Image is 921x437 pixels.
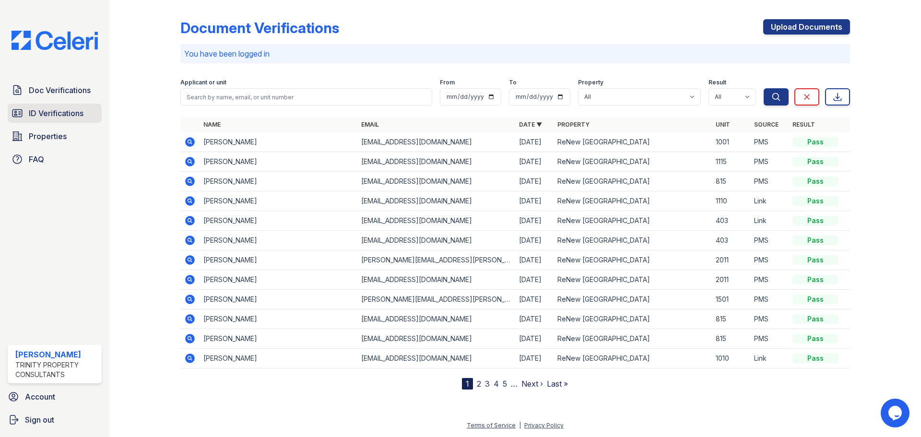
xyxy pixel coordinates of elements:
[750,191,789,211] td: Link
[750,349,789,368] td: Link
[200,231,357,250] td: [PERSON_NAME]
[750,309,789,329] td: PMS
[708,79,726,86] label: Result
[554,172,711,191] td: ReNew [GEOGRAPHIC_DATA]
[554,290,711,309] td: ReNew [GEOGRAPHIC_DATA]
[180,19,339,36] div: Document Verifications
[750,250,789,270] td: PMS
[554,132,711,152] td: ReNew [GEOGRAPHIC_DATA]
[754,121,779,128] a: Source
[519,422,521,429] div: |
[200,191,357,211] td: [PERSON_NAME]
[521,379,543,389] a: Next ›
[8,81,102,100] a: Doc Verifications
[8,127,102,146] a: Properties
[515,270,554,290] td: [DATE]
[792,295,838,304] div: Pass
[180,88,432,106] input: Search by name, email, or unit number
[485,379,490,389] a: 3
[554,309,711,329] td: ReNew [GEOGRAPHIC_DATA]
[792,196,838,206] div: Pass
[547,379,568,389] a: Last »
[515,349,554,368] td: [DATE]
[712,270,750,290] td: 2011
[792,216,838,225] div: Pass
[712,191,750,211] td: 1110
[515,231,554,250] td: [DATE]
[200,132,357,152] td: [PERSON_NAME]
[357,152,515,172] td: [EMAIL_ADDRESS][DOMAIN_NAME]
[357,231,515,250] td: [EMAIL_ADDRESS][DOMAIN_NAME]
[792,236,838,245] div: Pass
[25,414,54,425] span: Sign out
[8,104,102,123] a: ID Verifications
[519,121,542,128] a: Date ▼
[515,290,554,309] td: [DATE]
[357,172,515,191] td: [EMAIL_ADDRESS][DOMAIN_NAME]
[200,211,357,231] td: [PERSON_NAME]
[792,275,838,284] div: Pass
[357,132,515,152] td: [EMAIL_ADDRESS][DOMAIN_NAME]
[792,177,838,186] div: Pass
[357,290,515,309] td: [PERSON_NAME][EMAIL_ADDRESS][PERSON_NAME][DOMAIN_NAME]
[750,270,789,290] td: PMS
[792,334,838,343] div: Pass
[763,19,850,35] a: Upload Documents
[357,270,515,290] td: [EMAIL_ADDRESS][DOMAIN_NAME]
[4,31,106,50] img: CE_Logo_Blue-a8612792a0a2168367f1c8372b55b34899dd931a85d93a1a3d3e32e68fde9ad4.png
[8,150,102,169] a: FAQ
[515,172,554,191] td: [DATE]
[515,309,554,329] td: [DATE]
[712,309,750,329] td: 815
[357,250,515,270] td: [PERSON_NAME][EMAIL_ADDRESS][PERSON_NAME][DOMAIN_NAME]
[716,121,730,128] a: Unit
[180,79,226,86] label: Applicant or unit
[440,79,455,86] label: From
[515,329,554,349] td: [DATE]
[29,84,91,96] span: Doc Verifications
[4,387,106,406] a: Account
[792,121,815,128] a: Result
[357,211,515,231] td: [EMAIL_ADDRESS][DOMAIN_NAME]
[184,48,846,59] p: You have been logged in
[357,329,515,349] td: [EMAIL_ADDRESS][DOMAIN_NAME]
[750,231,789,250] td: PMS
[4,410,106,429] a: Sign out
[29,130,67,142] span: Properties
[509,79,517,86] label: To
[25,391,55,402] span: Account
[712,349,750,368] td: 1010
[881,399,911,427] iframe: chat widget
[357,309,515,329] td: [EMAIL_ADDRESS][DOMAIN_NAME]
[554,270,711,290] td: ReNew [GEOGRAPHIC_DATA]
[200,349,357,368] td: [PERSON_NAME]
[578,79,603,86] label: Property
[554,329,711,349] td: ReNew [GEOGRAPHIC_DATA]
[515,191,554,211] td: [DATE]
[750,211,789,231] td: Link
[515,211,554,231] td: [DATE]
[750,152,789,172] td: PMS
[712,231,750,250] td: 403
[712,290,750,309] td: 1501
[557,121,590,128] a: Property
[750,172,789,191] td: PMS
[357,349,515,368] td: [EMAIL_ADDRESS][DOMAIN_NAME]
[494,379,499,389] a: 4
[554,152,711,172] td: ReNew [GEOGRAPHIC_DATA]
[750,329,789,349] td: PMS
[515,132,554,152] td: [DATE]
[712,172,750,191] td: 815
[712,329,750,349] td: 815
[712,152,750,172] td: 1115
[554,211,711,231] td: ReNew [GEOGRAPHIC_DATA]
[792,255,838,265] div: Pass
[750,132,789,152] td: PMS
[200,329,357,349] td: [PERSON_NAME]
[554,191,711,211] td: ReNew [GEOGRAPHIC_DATA]
[200,290,357,309] td: [PERSON_NAME]
[15,349,98,360] div: [PERSON_NAME]
[200,250,357,270] td: [PERSON_NAME]
[29,154,44,165] span: FAQ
